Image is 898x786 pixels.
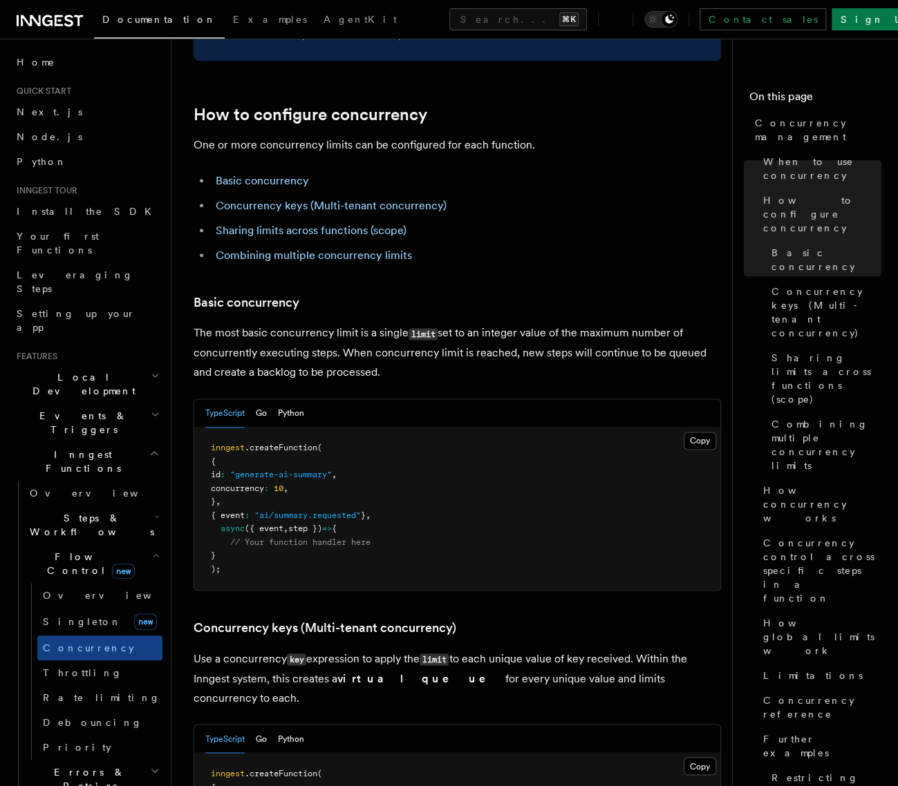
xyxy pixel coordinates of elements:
a: Further examples [758,727,881,765]
a: Basic concurrency [194,293,299,312]
span: async [221,524,245,533]
a: Concurrency [37,635,162,660]
span: .createFunction [245,768,317,778]
a: Your first Functions [11,224,162,262]
span: { [332,524,337,533]
span: => [322,524,332,533]
a: Concurrency reference [758,688,881,727]
span: step }) [288,524,322,533]
span: Combining multiple concurrency limits [771,417,881,472]
button: TypeScript [205,399,245,428]
span: Local Development [11,370,151,398]
span: Concurrency management [755,116,881,144]
a: Concurrency keys (Multi-tenant concurrency) [194,618,456,638]
button: Go [256,399,267,428]
p: Use a concurrency expression to apply the to each unique value of key received. Within the Innges... [194,649,721,707]
a: Node.js [11,124,162,149]
span: Overview [43,590,185,601]
a: AgentKit [315,4,405,37]
button: Events & Triggers [11,403,162,442]
span: Examples [233,14,307,25]
code: key [287,653,306,665]
span: Flow Control [24,550,152,577]
p: One or more concurrency limits can be configured for each function. [194,135,721,155]
a: Debouncing [37,710,162,735]
span: Features [11,351,57,362]
span: ({ event [245,524,283,533]
button: Inngest Functions [11,442,162,481]
a: How concurrency works [758,478,881,530]
span: Concurrency [43,642,134,653]
a: Throttling [37,660,162,685]
a: Limitations [758,663,881,688]
span: How global limits work [763,616,881,658]
a: Contact sales [700,8,826,30]
span: Events & Triggers [11,409,151,437]
span: Your first Functions [17,231,99,256]
a: Home [11,50,162,75]
a: How global limits work [758,611,881,663]
span: } [361,510,366,520]
button: Copy [684,432,716,450]
span: // Your function handler here [230,537,371,547]
span: Concurrency control across specific steps in a function [763,536,881,605]
span: Install the SDK [17,206,160,217]
span: Setting up your app [17,308,135,333]
span: concurrency [211,483,264,493]
span: ( [317,768,322,778]
span: } [211,497,216,506]
a: Concurrency keys (Multi-tenant concurrency) [766,279,881,345]
a: Install the SDK [11,199,162,224]
a: How to configure concurrency [194,105,427,124]
a: Sharing limits across functions (scope) [216,224,406,237]
span: , [216,497,221,506]
span: new [112,564,135,579]
a: Singletonnew [37,608,162,635]
span: Sharing limits across functions (scope) [771,351,881,406]
span: inngest [211,768,245,778]
span: , [283,524,288,533]
button: Toggle dark mode [644,11,677,28]
a: Examples [225,4,315,37]
button: Python [278,725,304,753]
span: ); [211,564,221,574]
div: Flow Controlnew [24,583,162,760]
span: { [211,457,216,466]
span: inngest [211,443,245,452]
span: } [211,550,216,560]
a: Basic concurrency [216,174,309,187]
button: Flow Controlnew [24,544,162,583]
span: Inngest Functions [11,448,149,475]
span: , [366,510,371,520]
p: The most basic concurrency limit is a single set to an integer value of the maximum number of con... [194,323,721,382]
button: Go [256,725,267,753]
span: Python [17,156,67,167]
span: id [211,470,221,479]
span: Debouncing [43,717,142,728]
a: Combining multiple concurrency limits [216,249,412,262]
span: ( [317,443,322,452]
code: limit [420,653,449,665]
span: Concurrency reference [763,693,881,721]
a: Documentation [94,4,225,39]
span: How concurrency works [763,483,881,525]
span: Quick start [11,86,71,97]
a: Combining multiple concurrency limits [766,412,881,478]
button: TypeScript [205,725,245,753]
a: Overview [37,583,162,608]
span: Further examples [763,732,881,760]
button: Local Development [11,365,162,403]
span: : [264,483,269,493]
span: "generate-ai-summary" [230,470,332,479]
a: Leveraging Steps [11,262,162,301]
span: : [221,470,225,479]
button: Steps & Workflows [24,506,162,544]
a: Priority [37,735,162,760]
span: .createFunction [245,443,317,452]
span: , [332,470,337,479]
span: Inngest tour [11,185,77,196]
a: Sharing limits across functions (scope) [766,345,881,412]
button: Copy [684,757,716,775]
span: : [245,510,250,520]
span: new [134,613,157,630]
